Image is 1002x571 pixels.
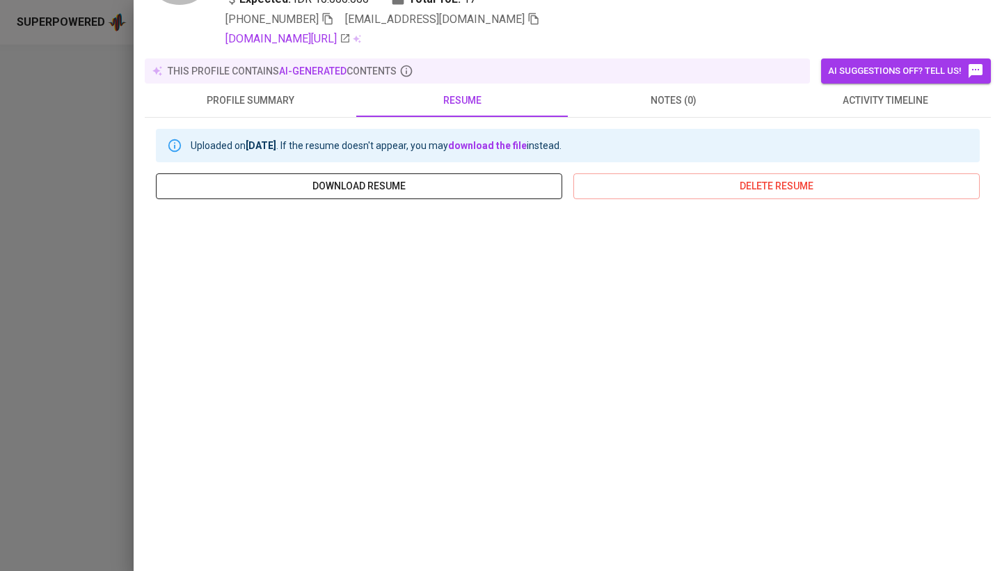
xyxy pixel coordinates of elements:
p: this profile contains contents [168,64,397,78]
button: delete resume [573,173,980,199]
div: Uploaded on . If the resume doesn't appear, you may instead. [191,133,562,158]
span: [PHONE_NUMBER] [225,13,319,26]
span: AI suggestions off? Tell us! [828,63,984,79]
span: [EMAIL_ADDRESS][DOMAIN_NAME] [345,13,525,26]
span: download resume [167,178,551,195]
span: notes (0) [576,92,771,109]
span: profile summary [153,92,348,109]
a: download the file [448,140,527,151]
span: activity timeline [788,92,983,109]
button: AI suggestions off? Tell us! [821,58,991,84]
button: download resume [156,173,562,199]
span: AI-generated [279,65,347,77]
span: delete resume [584,178,969,195]
b: [DATE] [246,140,276,151]
a: [DOMAIN_NAME][URL] [225,31,351,47]
span: resume [365,92,559,109]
